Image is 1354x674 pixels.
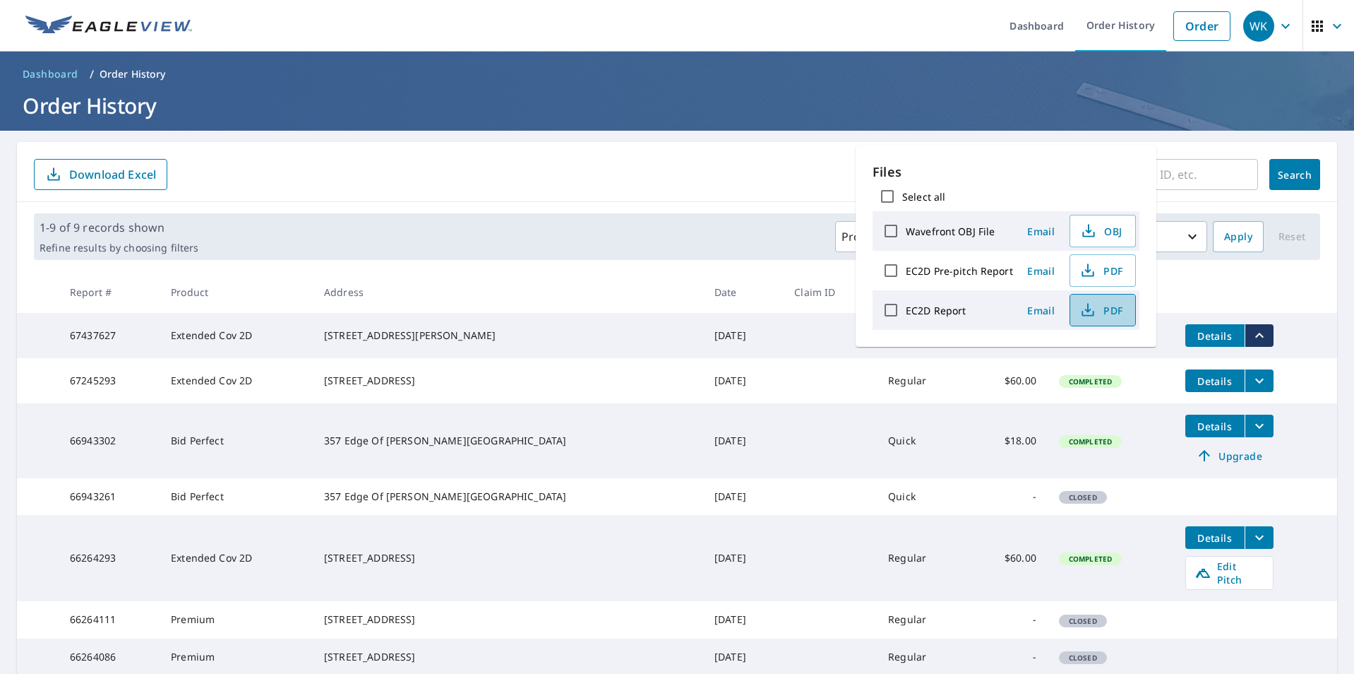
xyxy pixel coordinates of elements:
p: Products [841,228,891,245]
th: Product [160,271,313,313]
div: [STREET_ADDRESS] [324,650,692,664]
span: Closed [1060,616,1106,626]
div: [STREET_ADDRESS] [324,551,692,565]
span: PDF [1079,262,1124,279]
span: Details [1194,374,1236,388]
div: 357 Edge Of [PERSON_NAME][GEOGRAPHIC_DATA] [324,434,692,448]
p: Files [873,162,1139,182]
span: Closed [1060,653,1106,663]
td: Regular [877,601,967,638]
button: filesDropdownBtn-67437627 [1245,324,1274,347]
span: Details [1194,329,1236,343]
td: - [968,601,1048,638]
td: [DATE] [703,478,783,515]
td: Quick [877,403,967,478]
button: Search [1269,159,1320,190]
p: Refine results by choosing filters [40,242,198,254]
label: EC2D Report [906,304,966,317]
button: Download Excel [34,159,167,190]
button: detailsBtn-66943302 [1185,415,1245,437]
td: 66264111 [59,601,160,638]
a: Upgrade [1185,444,1274,467]
td: 66943302 [59,403,160,478]
td: - [968,478,1048,515]
th: Address [313,271,703,313]
td: 67437627 [59,313,160,358]
button: OBJ [1070,215,1136,247]
button: Email [1019,260,1064,282]
td: Extended Cov 2D [160,358,313,403]
td: Bid Perfect [160,478,313,515]
a: Order [1173,11,1230,41]
td: 67245293 [59,358,160,403]
td: [DATE] [703,515,783,601]
td: Bid Perfect [160,403,313,478]
p: Download Excel [69,167,156,182]
td: [DATE] [703,601,783,638]
span: Details [1194,531,1236,545]
td: $60.00 [968,358,1048,403]
th: Claim ID [783,271,877,313]
button: Email [1019,300,1064,321]
span: Completed [1060,437,1120,447]
span: Completed [1060,377,1120,386]
p: 1-9 of 9 records shown [40,219,198,236]
nav: breadcrumb [17,63,1337,85]
span: Details [1194,420,1236,433]
li: / [90,66,94,83]
span: Dashboard [23,67,78,81]
label: Select all [902,190,945,203]
button: filesDropdownBtn-67245293 [1245,369,1274,392]
td: $60.00 [968,515,1048,601]
span: Email [1024,304,1058,317]
button: PDF [1070,254,1136,287]
td: Regular [877,515,967,601]
td: [DATE] [703,313,783,358]
span: Closed [1060,492,1106,502]
button: detailsBtn-66264293 [1185,526,1245,549]
a: Edit Pitch [1185,556,1274,590]
span: Edit Pitch [1194,560,1264,586]
label: Wavefront OBJ File [906,225,995,238]
label: EC2D Pre-pitch Report [906,264,1013,278]
span: OBJ [1079,223,1124,240]
p: Order History [100,67,166,81]
button: detailsBtn-67245293 [1185,369,1245,392]
button: detailsBtn-67437627 [1185,324,1245,347]
td: Premium [160,601,313,638]
th: Date [703,271,783,313]
td: Extended Cov 2D [160,515,313,601]
td: Regular [877,358,967,403]
span: Upgrade [1194,447,1265,464]
td: 66264293 [59,515,160,601]
span: Apply [1224,228,1252,246]
h1: Order History [17,91,1337,120]
td: [DATE] [703,403,783,478]
td: [DATE] [703,358,783,403]
img: EV Logo [25,16,192,37]
button: filesDropdownBtn-66264293 [1245,526,1274,549]
button: Products [835,221,917,252]
div: [STREET_ADDRESS] [324,374,692,388]
td: Extended Cov 2D [160,313,313,358]
button: PDF [1070,294,1136,326]
span: PDF [1079,302,1124,319]
div: [STREET_ADDRESS][PERSON_NAME] [324,329,692,343]
a: Dashboard [17,63,84,85]
button: filesDropdownBtn-66943302 [1245,415,1274,437]
span: Search [1281,168,1309,182]
td: Quick [877,478,967,515]
div: 357 Edge Of [PERSON_NAME][GEOGRAPHIC_DATA] [324,490,692,504]
td: $18.00 [968,403,1048,478]
td: 66943261 [59,478,160,515]
div: [STREET_ADDRESS] [324,613,692,627]
button: Email [1019,220,1064,242]
span: Completed [1060,554,1120,564]
span: Email [1024,264,1058,278]
span: Email [1024,225,1058,238]
div: WK [1243,11,1274,42]
button: Apply [1213,221,1264,252]
th: Report # [59,271,160,313]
